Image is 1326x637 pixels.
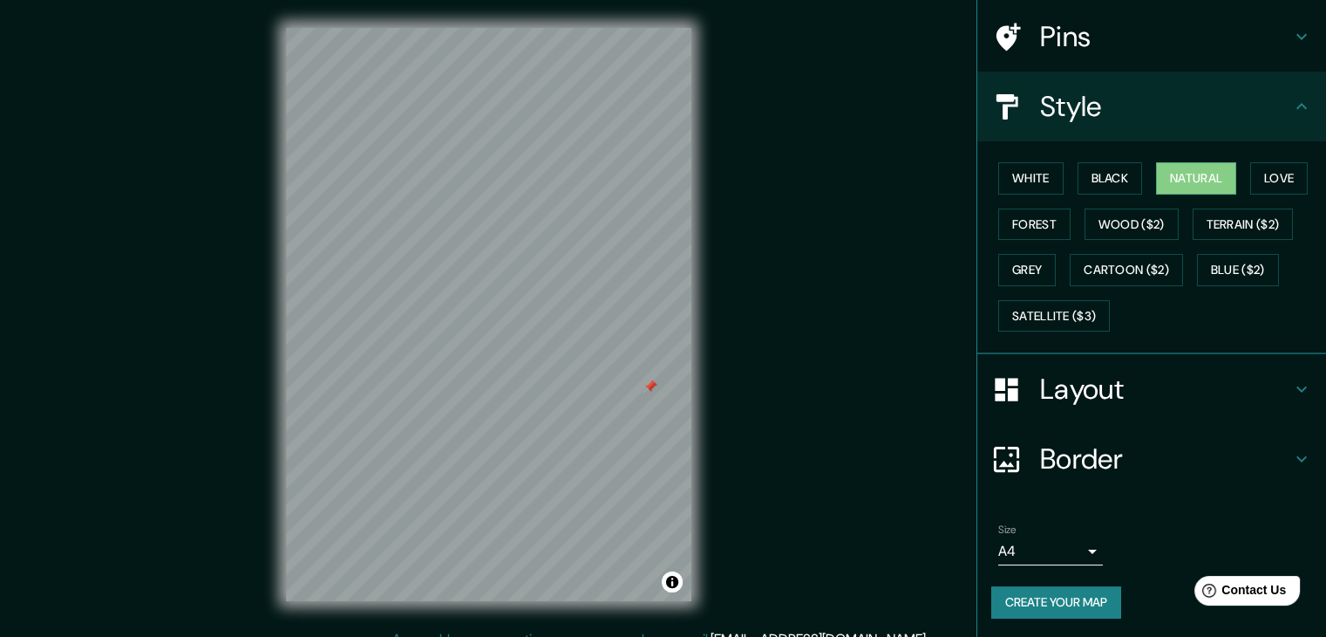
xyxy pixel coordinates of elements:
[998,523,1017,538] label: Size
[991,586,1121,619] button: Create your map
[977,72,1326,141] div: Style
[998,162,1064,195] button: White
[998,300,1110,332] button: Satellite ($3)
[1171,569,1307,618] iframe: Help widget launcher
[977,424,1326,494] div: Border
[1040,19,1291,54] h4: Pins
[977,2,1326,72] div: Pins
[1040,442,1291,476] h4: Border
[662,572,683,592] button: Toggle attribution
[977,354,1326,424] div: Layout
[998,538,1103,565] div: A4
[998,209,1071,241] button: Forest
[1193,209,1294,241] button: Terrain ($2)
[1040,89,1291,124] h4: Style
[998,254,1056,286] button: Grey
[286,28,691,601] canvas: Map
[1078,162,1143,195] button: Black
[1156,162,1236,195] button: Natural
[1070,254,1183,286] button: Cartoon ($2)
[1085,209,1179,241] button: Wood ($2)
[1197,254,1279,286] button: Blue ($2)
[1040,372,1291,407] h4: Layout
[1250,162,1308,195] button: Love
